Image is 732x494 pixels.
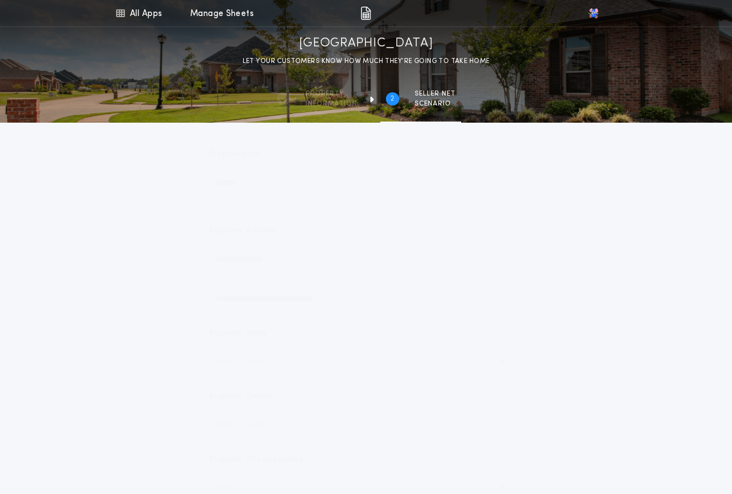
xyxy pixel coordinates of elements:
[209,328,267,339] p: Property State
[209,391,273,402] p: Property County
[216,355,282,368] p: Select State
[216,481,276,494] p: Select City
[209,169,514,196] input: Prepared For
[209,454,303,465] p: Property City or Locality
[588,8,599,19] img: vs-icon
[209,225,514,237] p: Property Address
[390,94,394,103] h2: 2
[209,348,514,375] button: Select State
[243,56,490,67] p: LET YOUR CUSTOMERS KNOW HOW MUCH THEY’RE GOING TO TAKE HOME
[360,7,371,20] img: img
[306,90,357,98] span: Property
[209,411,514,438] button: Select County
[299,35,433,52] h1: [GEOGRAPHIC_DATA]
[216,418,288,431] p: Select County
[306,99,357,108] span: information
[415,99,456,108] span: SCENARIO
[415,90,456,98] span: SELLER NET
[209,149,260,160] p: Prepared For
